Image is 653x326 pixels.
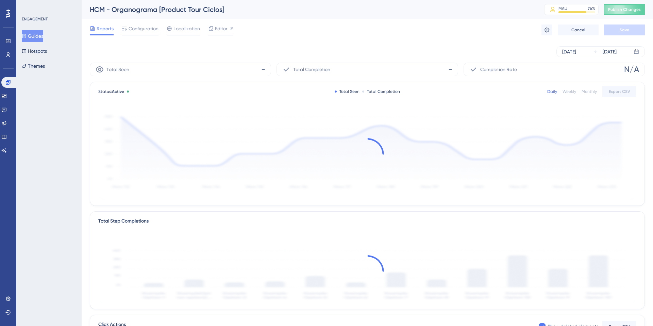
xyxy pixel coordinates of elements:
div: Total Completion [362,89,400,94]
div: Total Step Completions [98,217,149,225]
span: Localization [173,25,200,33]
span: Total Seen [106,65,129,74]
div: Monthly [582,89,597,94]
span: Configuration [129,25,158,33]
button: Guides [22,30,43,42]
div: MAU [558,6,567,11]
div: 76 % [588,6,595,11]
span: Publish Changes [608,7,641,12]
div: Weekly [563,89,576,94]
div: Daily [547,89,557,94]
span: Total Completion [293,65,330,74]
button: Cancel [558,25,599,35]
div: [DATE] [603,48,617,56]
div: [DATE] [562,48,576,56]
span: Status: [98,89,124,94]
div: ENGAGEMENT [22,16,48,22]
span: Cancel [571,27,585,33]
span: - [261,64,265,75]
span: N/A [624,64,639,75]
div: Total Seen [335,89,359,94]
span: - [448,64,452,75]
span: Completion Rate [480,65,517,74]
span: Editor [215,25,228,33]
span: Reports [97,25,114,33]
div: HCM - Organograma [Product Tour Ciclos] [90,5,527,14]
button: Save [604,25,645,35]
button: Themes [22,60,45,72]
button: Export CSV [602,86,636,97]
span: Export CSV [609,89,630,94]
span: Save [620,27,629,33]
button: Publish Changes [604,4,645,15]
span: Active [112,89,124,94]
button: Hotspots [22,45,47,57]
